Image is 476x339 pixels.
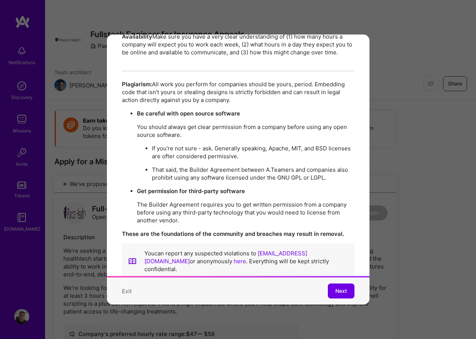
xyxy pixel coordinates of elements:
[122,287,132,295] button: Exit
[137,201,354,224] p: The Builder Agreement requires you to get written permission from a company before using any thir...
[144,250,307,265] a: [EMAIL_ADDRESS][DOMAIN_NAME]
[152,166,354,181] p: That said, the Builder Agreement between A.Teamers and companies also prohibit using any software...
[144,249,348,273] p: You can report any suspected violations to or anonymously . Everything will be kept strictly conf...
[137,187,245,195] strong: Get permission for third-party software
[128,249,137,273] img: book icon
[122,81,152,88] strong: Plagiarism:
[137,110,240,117] strong: Be careful with open source software
[234,258,246,265] a: here
[335,287,347,295] span: Next
[107,34,369,304] div: modal
[137,123,354,139] p: You should always get clear permission from a company before using any open source software.
[122,33,354,56] p: Make sure you have a very clear understanding of (1) how many hours a company will expect you to ...
[122,33,152,40] strong: Availability
[152,144,354,160] p: If you’re not sure - ask. Generally speaking, Apache, MIT, and BSD licenses are ofter considered ...
[328,283,354,298] button: Next
[122,230,344,237] strong: These are the foundations of the community and breaches may result in removal.
[122,80,354,104] p: All work you perform for companies should be yours, period. Embedding code that isn’t yours or st...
